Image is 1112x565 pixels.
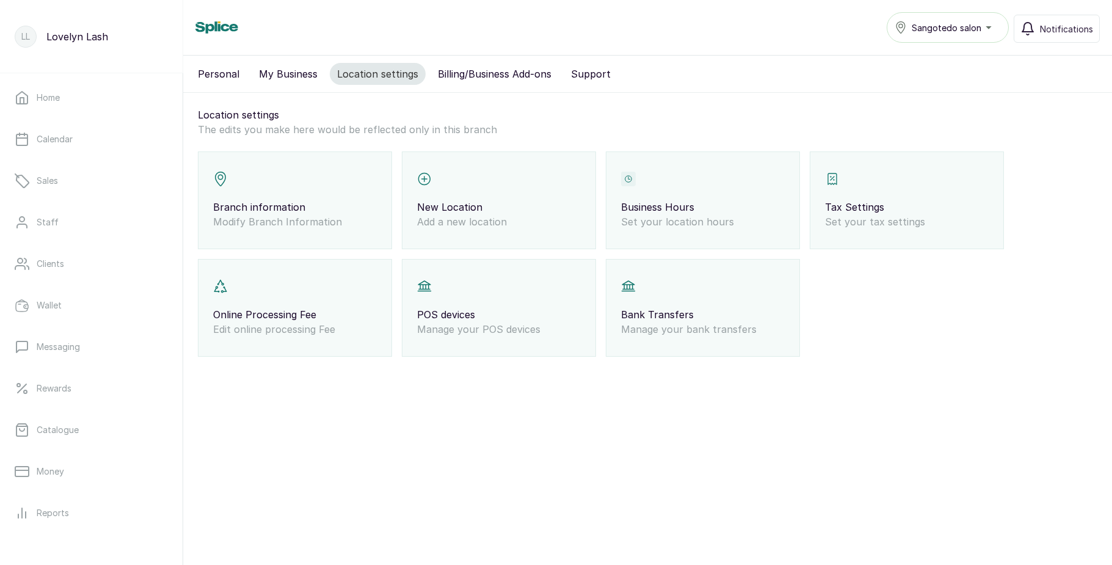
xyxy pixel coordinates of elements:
[37,92,60,104] p: Home
[213,307,377,322] p: Online Processing Fee
[564,63,618,85] button: Support
[417,322,581,337] p: Manage your POS devices
[417,214,581,229] p: Add a new location
[330,63,426,85] button: Location settings
[10,81,173,115] a: Home
[213,322,377,337] p: Edit online processing Fee
[621,200,785,214] p: Business Hours
[213,214,377,229] p: Modify Branch Information
[621,214,785,229] p: Set your location hours
[10,330,173,364] a: Messaging
[912,21,981,34] span: Sangotedo salon
[1014,15,1100,43] button: Notifications
[606,151,800,249] div: Business HoursSet your location hours
[10,288,173,323] a: Wallet
[37,175,58,187] p: Sales
[417,307,581,322] p: POS devices
[621,307,785,322] p: Bank Transfers
[46,29,108,44] p: Lovelyn Lash
[10,247,173,281] a: Clients
[21,31,30,43] p: LL
[606,259,800,357] div: Bank TransfersManage your bank transfers
[191,63,247,85] button: Personal
[810,151,1004,249] div: Tax SettingsSet your tax settings
[37,465,64,478] p: Money
[887,12,1009,43] button: Sangotedo salon
[1040,23,1093,35] span: Notifications
[621,322,785,337] p: Manage your bank transfers
[37,133,73,145] p: Calendar
[37,424,79,436] p: Catalogue
[37,216,59,228] p: Staff
[252,63,325,85] button: My Business
[198,122,1097,137] p: The edits you make here would be reflected only in this branch
[402,259,596,357] div: POS devicesManage your POS devices
[198,108,1097,122] p: Location settings
[37,382,71,395] p: Rewards
[37,258,64,270] p: Clients
[402,151,596,249] div: New LocationAdd a new location
[417,200,581,214] p: New Location
[10,205,173,239] a: Staff
[213,200,377,214] p: Branch information
[198,151,392,249] div: Branch informationModify Branch Information
[37,507,69,519] p: Reports
[10,164,173,198] a: Sales
[198,259,392,357] div: Online Processing FeeEdit online processing Fee
[10,496,173,530] a: Reports
[431,63,559,85] button: Billing/Business Add-ons
[825,214,989,229] p: Set your tax settings
[10,454,173,489] a: Money
[825,200,989,214] p: Tax Settings
[37,341,80,353] p: Messaging
[37,299,62,312] p: Wallet
[10,413,173,447] a: Catalogue
[10,122,173,156] a: Calendar
[10,371,173,406] a: Rewards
